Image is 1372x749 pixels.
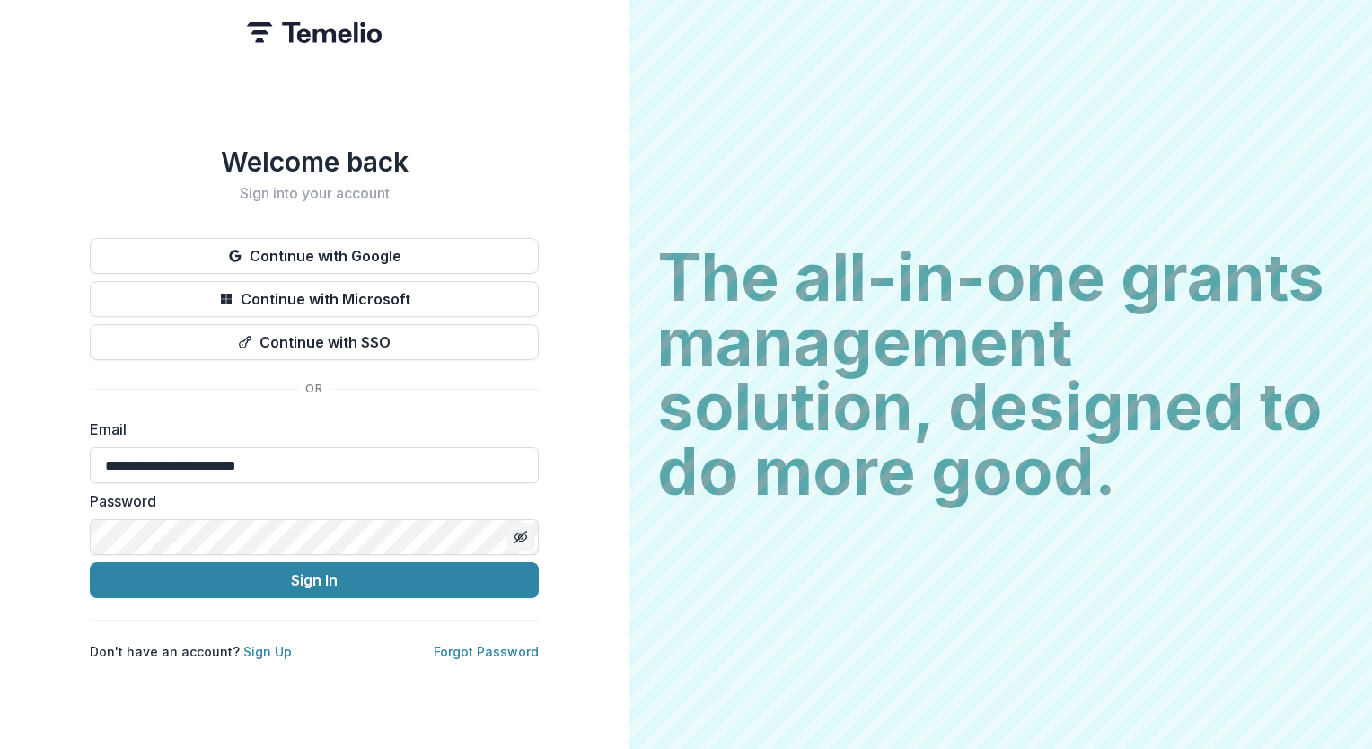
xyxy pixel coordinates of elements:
button: Continue with SSO [90,324,539,360]
label: Password [90,490,528,512]
h1: Welcome back [90,145,539,178]
img: Temelio [247,22,382,43]
h2: Sign into your account [90,185,539,202]
button: Sign In [90,562,539,598]
p: Don't have an account? [90,642,292,661]
button: Continue with Google [90,238,539,274]
a: Sign Up [243,644,292,659]
button: Continue with Microsoft [90,281,539,317]
a: Forgot Password [434,644,539,659]
label: Email [90,419,528,440]
button: Toggle password visibility [506,523,535,551]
